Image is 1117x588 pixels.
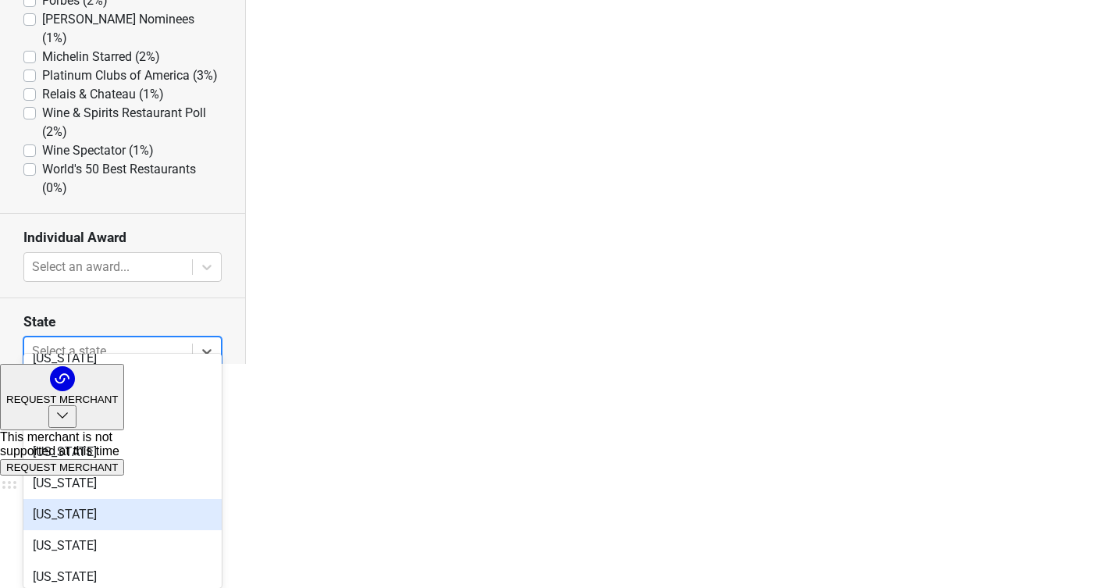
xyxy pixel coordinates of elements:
[23,343,222,374] div: [US_STATE]
[23,530,222,561] div: [US_STATE]
[42,141,154,160] label: Wine Spectator (1%)
[42,104,222,141] label: Wine & Spirits Restaurant Poll (2%)
[23,499,222,530] div: [US_STATE]
[42,48,160,66] label: Michelin Starred (2%)
[23,230,222,246] h3: Individual Award
[42,66,218,85] label: Platinum Clubs of America (3%)
[42,10,222,48] label: [PERSON_NAME] Nominees (1%)
[42,160,222,198] label: World's 50 Best Restaurants (0%)
[42,85,164,104] label: Relais & Chateau (1%)
[23,314,222,330] h3: State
